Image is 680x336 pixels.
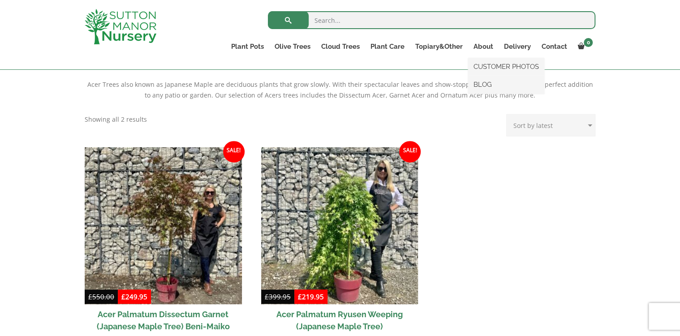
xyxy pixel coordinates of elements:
[261,147,418,304] img: Acer Palmatum Ryusen Weeping (Japanese Maple Tree)
[85,9,156,44] img: logo
[85,79,595,101] div: Acer Trees also known as Japanese Maple are deciduous plants that grow slowly. With their spectac...
[85,147,242,304] img: Acer Palmatum Dissectum Garnet (Japanese Maple Tree) Beni-Maiko
[506,114,595,136] select: Shop order
[88,292,114,301] bdi: 550.00
[88,292,92,301] span: £
[265,292,269,301] span: £
[265,292,291,301] bdi: 399.95
[410,40,468,53] a: Topiary&Other
[365,40,410,53] a: Plant Care
[121,292,125,301] span: £
[468,40,499,53] a: About
[268,11,595,29] input: Search...
[584,38,593,47] span: 0
[499,40,536,53] a: Delivery
[468,60,544,73] a: CUSTOMER PHOTOS
[269,40,316,53] a: Olive Trees
[298,292,302,301] span: £
[226,40,269,53] a: Plant Pots
[121,292,147,301] bdi: 249.95
[536,40,572,53] a: Contact
[316,40,365,53] a: Cloud Trees
[468,78,544,91] a: BLOG
[298,292,324,301] bdi: 219.95
[85,114,147,125] p: Showing all 2 results
[223,141,245,162] span: Sale!
[572,40,595,53] a: 0
[399,141,421,162] span: Sale!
